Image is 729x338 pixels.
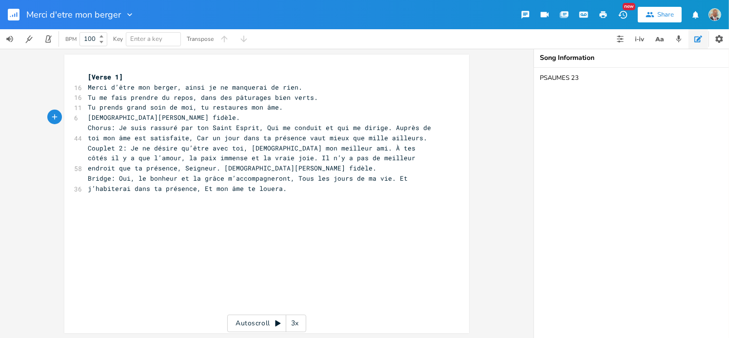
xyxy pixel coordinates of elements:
div: Key [113,36,123,42]
div: Song Information [540,55,723,61]
button: Share [638,7,682,22]
div: New [623,3,635,10]
div: Transpose [187,36,214,42]
span: Chorus: Je suis rassuré par ton Saint Esprit, Qui me conduit et qui me dirige. Auprès de toi mon ... [88,123,435,142]
span: Enter a key [130,35,162,43]
img: NODJIBEYE CHERUBIN [709,8,721,21]
button: New [613,6,632,23]
span: Merci d'etre mon berger [26,10,121,19]
div: Autoscroll [227,315,306,332]
span: Bridge: Oui, le bonheur et la grâce m’accompagneront, Tous les jours de ma vie. Et j’habiterai da... [88,174,412,193]
span: Couplet 2: Je ne désire qu’être avec toi, [DEMOGRAPHIC_DATA] mon meilleur ami. À tes côtés il y a... [88,144,419,173]
span: [DEMOGRAPHIC_DATA][PERSON_NAME] fidèle. [88,113,240,122]
span: Tu me fais prendre du repos, dans des pâturages bien verts. [88,93,318,102]
div: 3x [286,315,304,332]
textarea: PSAUMES 23 [534,68,729,338]
span: Tu prends grand soin de moi, tu restaures mon âme. [88,103,283,112]
div: Share [657,10,674,19]
span: Merci d’être mon berger, ainsi je ne manquerai de rien. [88,83,302,92]
div: BPM [65,37,77,42]
span: [Verse 1] [88,73,123,81]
